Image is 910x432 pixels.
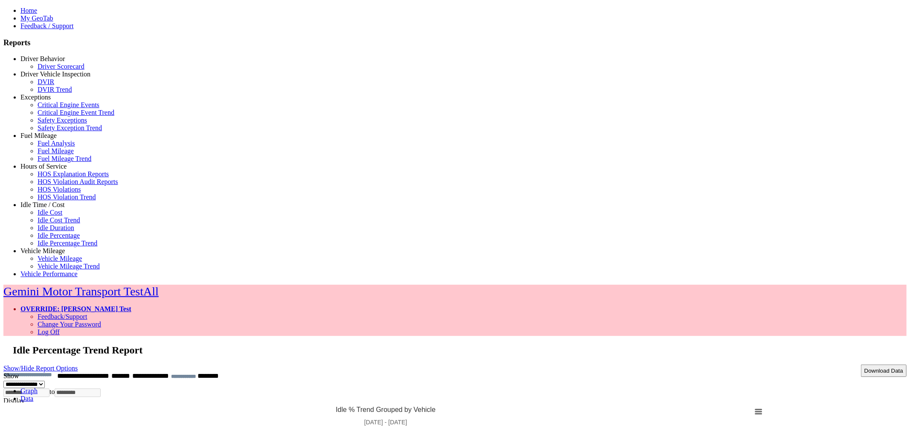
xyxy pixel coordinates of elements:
[3,362,78,374] a: Show/Hide Report Options
[38,224,74,231] a: Idle Duration
[38,255,82,262] a: Vehicle Mileage
[20,15,53,22] a: My GeoTab
[20,22,73,29] a: Feedback / Support
[20,7,37,14] a: Home
[49,388,55,395] span: to
[20,163,67,170] a: Hours of Service
[38,117,87,124] a: Safety Exceptions
[38,78,54,85] a: DVIR
[38,209,62,216] a: Idle Cost
[364,419,407,426] tspan: [DATE] - [DATE]
[13,344,907,356] h2: Idle Percentage Trend Report
[861,365,907,377] button: Download Data
[20,395,33,402] a: Data
[38,170,109,178] a: HOS Explanation Reports
[38,147,74,155] a: Fuel Mileage
[20,201,65,208] a: Idle Time / Cost
[38,193,96,201] a: HOS Violation Trend
[38,86,72,93] a: DVIR Trend
[38,186,81,193] a: HOS Violations
[3,285,159,298] a: Gemini Motor Transport TestAll
[38,313,87,320] a: Feedback/Support
[20,93,51,101] a: Exceptions
[38,328,60,336] a: Log Off
[20,305,131,312] a: OVERRIDE: [PERSON_NAME] Test
[336,406,436,413] tspan: Idle % Trend Grouped by Vehicle
[38,321,101,328] a: Change Your Password
[20,247,65,254] a: Vehicle Mileage
[20,132,57,139] a: Fuel Mileage
[38,140,75,147] a: Fuel Analysis
[38,263,100,270] a: Vehicle Mileage Trend
[38,155,91,162] a: Fuel Mileage Trend
[38,216,80,224] a: Idle Cost Trend
[38,101,99,108] a: Critical Engine Events
[3,372,19,379] label: Show
[38,109,114,116] a: Critical Engine Event Trend
[38,232,80,239] a: Idle Percentage
[3,397,25,404] label: Display
[38,124,102,131] a: Safety Exception Trend
[3,38,907,47] h3: Reports
[20,270,78,277] a: Vehicle Performance
[38,239,97,247] a: Idle Percentage Trend
[38,63,84,70] a: Driver Scorecard
[20,55,65,62] a: Driver Behavior
[20,70,90,78] a: Driver Vehicle Inspection
[20,387,38,394] a: Graph
[38,178,118,185] a: HOS Violation Audit Reports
